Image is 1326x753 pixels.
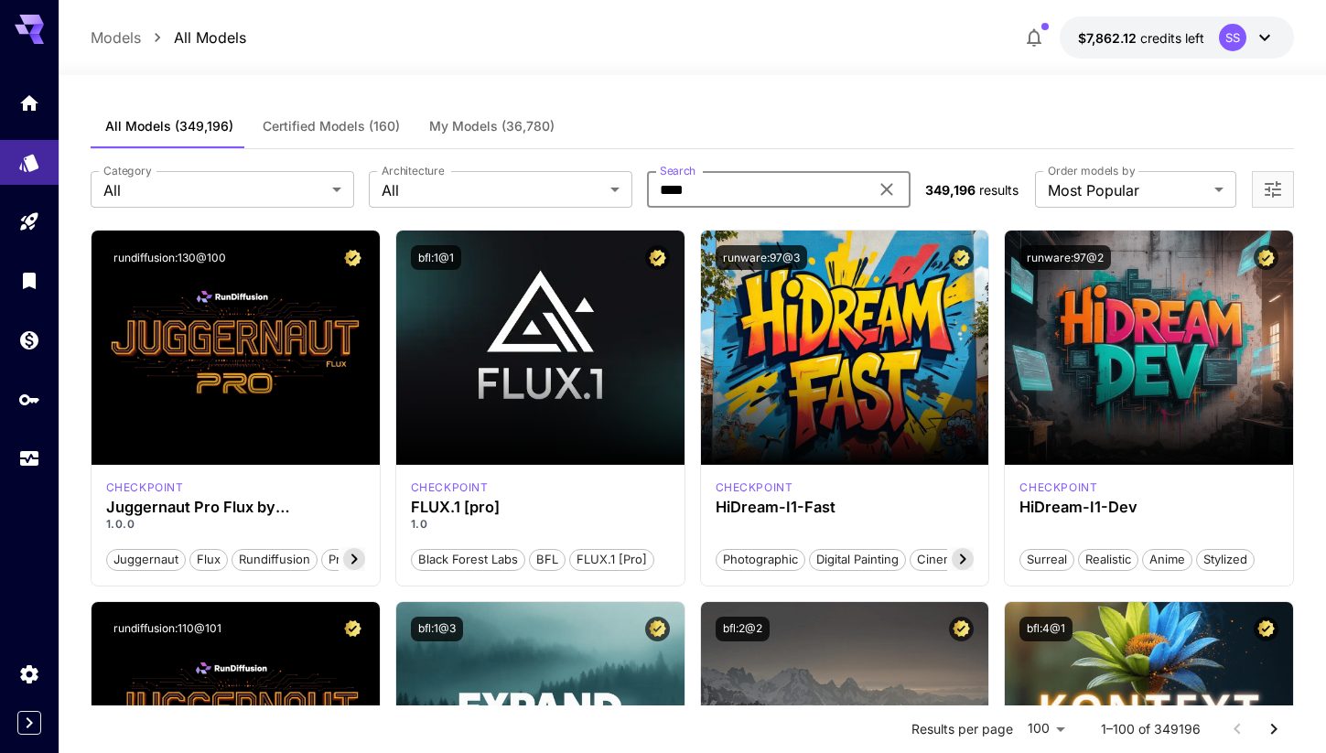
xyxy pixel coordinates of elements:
[910,547,980,571] button: Cinematic
[716,547,805,571] button: Photographic
[411,547,525,571] button: Black Forest Labs
[529,547,566,571] button: BFL
[18,269,40,292] div: Library
[106,479,184,496] div: FLUX.1 D
[17,711,41,735] button: Expand sidebar
[1254,245,1278,270] button: Certified Model – Vetted for best performance and includes a commercial license.
[340,617,365,641] button: Certified Model – Vetted for best performance and includes a commercial license.
[716,617,770,641] button: bfl:2@2
[190,551,227,569] span: flux
[1143,551,1191,569] span: Anime
[103,163,152,178] label: Category
[263,118,400,134] span: Certified Models (160)
[103,179,325,201] span: All
[1048,179,1207,201] span: Most Popular
[1078,30,1140,46] span: $7,862.12
[91,27,246,48] nav: breadcrumb
[1019,617,1073,641] button: bfl:4@1
[1142,547,1192,571] button: Anime
[1019,547,1074,571] button: Surreal
[18,210,40,233] div: Playground
[810,551,905,569] span: Digital Painting
[1197,551,1254,569] span: Stylized
[382,179,603,201] span: All
[411,516,670,532] p: 1.0
[809,547,906,571] button: Digital Painting
[949,617,974,641] button: Certified Model – Vetted for best performance and includes a commercial license.
[232,551,317,569] span: rundiffusion
[570,551,653,569] span: FLUX.1 [pro]
[411,479,489,496] p: checkpoint
[411,499,670,516] h3: FLUX.1 [pro]
[716,479,793,496] p: checkpoint
[1048,163,1135,178] label: Order models by
[1101,720,1201,738] p: 1–100 of 349196
[1196,547,1255,571] button: Stylized
[321,547,355,571] button: pro
[1262,178,1284,201] button: Open more filters
[530,551,565,569] span: BFL
[106,516,365,532] p: 1.0.0
[716,245,807,270] button: runware:97@3
[911,551,979,569] span: Cinematic
[412,551,524,569] span: Black Forest Labs
[106,499,365,516] h3: Juggernaut Pro Flux by RunDiffusion
[18,328,40,351] div: Wallet
[645,617,670,641] button: Certified Model – Vetted for best performance and includes a commercial license.
[106,617,229,641] button: rundiffusion:110@101
[106,547,186,571] button: juggernaut
[716,479,793,496] div: HiDream Fast
[18,662,40,685] div: Settings
[18,91,40,114] div: Home
[382,163,444,178] label: Architecture
[232,547,318,571] button: rundiffusion
[717,551,804,569] span: Photographic
[1060,16,1294,59] button: $7,862.12366SS
[340,245,365,270] button: Certified Model – Vetted for best performance and includes a commercial license.
[322,551,354,569] span: pro
[1019,479,1097,496] div: HiDream Dev
[1019,499,1278,516] h3: HiDream-I1-Dev
[1078,547,1138,571] button: Realistic
[925,182,976,198] span: 349,196
[411,617,463,641] button: bfl:1@3
[411,245,461,270] button: bfl:1@1
[1078,28,1204,48] div: $7,862.12366
[1256,711,1292,748] button: Go to next page
[569,547,654,571] button: FLUX.1 [pro]
[189,547,228,571] button: flux
[645,245,670,270] button: Certified Model – Vetted for best performance and includes a commercial license.
[429,118,555,134] span: My Models (36,780)
[1020,715,1072,742] div: 100
[174,27,246,48] a: All Models
[106,245,233,270] button: rundiffusion:130@100
[1019,479,1097,496] p: checkpoint
[105,118,233,134] span: All Models (349,196)
[411,479,489,496] div: fluxpro
[1020,551,1073,569] span: Surreal
[911,720,1013,738] p: Results per page
[18,388,40,411] div: API Keys
[18,145,40,168] div: Models
[1019,245,1111,270] button: runware:97@2
[106,479,184,496] p: checkpoint
[716,499,975,516] h3: HiDream-I1-Fast
[979,182,1019,198] span: results
[1219,24,1246,51] div: SS
[1140,30,1204,46] span: credits left
[949,245,974,270] button: Certified Model – Vetted for best performance and includes a commercial license.
[18,447,40,470] div: Usage
[660,163,695,178] label: Search
[91,27,141,48] a: Models
[1079,551,1137,569] span: Realistic
[1254,617,1278,641] button: Certified Model – Vetted for best performance and includes a commercial license.
[107,551,185,569] span: juggernaut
